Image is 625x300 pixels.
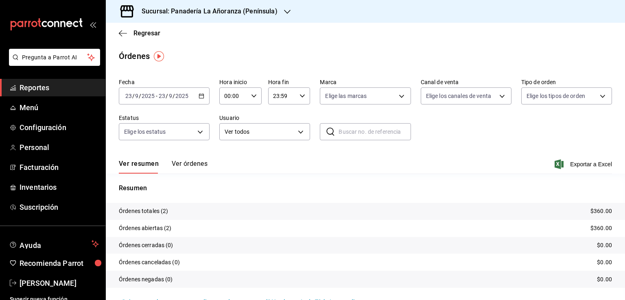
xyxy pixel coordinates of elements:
[119,160,159,174] button: Ver resumen
[139,93,141,99] span: /
[166,93,168,99] span: /
[20,258,99,269] span: Recomienda Parrot
[154,51,164,61] img: Tooltip marker
[124,128,166,136] span: Elige los estatus
[20,142,99,153] span: Personal
[426,92,491,100] span: Elige los canales de venta
[90,21,96,28] button: open_drawer_menu
[133,29,160,37] span: Regresar
[20,202,99,213] span: Suscripción
[219,115,310,121] label: Usuario
[325,92,367,100] span: Elige las marcas
[135,7,278,16] h3: Sucursal: Panadería La Añoranza (Península)
[119,79,210,85] label: Fecha
[20,182,99,193] span: Inventarios
[20,122,99,133] span: Configuración
[339,124,411,140] input: Buscar no. de referencia
[119,183,612,193] p: Resumen
[119,115,210,121] label: Estatus
[20,278,99,289] span: [PERSON_NAME]
[20,102,99,113] span: Menú
[527,92,585,100] span: Elige los tipos de orden
[141,93,155,99] input: ----
[135,93,139,99] input: --
[125,93,132,99] input: --
[119,29,160,37] button: Regresar
[590,207,612,215] p: $360.00
[119,224,172,233] p: Órdenes abiertas (2)
[597,241,612,250] p: $0.00
[119,258,180,267] p: Órdenes canceladas (0)
[20,162,99,173] span: Facturación
[119,50,150,62] div: Órdenes
[20,239,88,249] span: Ayuda
[6,59,100,67] a: Pregunta a Parrot AI
[175,93,189,99] input: ----
[320,79,411,85] label: Marca
[421,79,511,85] label: Canal de venta
[119,160,208,174] div: navigation tabs
[556,159,612,169] button: Exportar a Excel
[590,224,612,233] p: $360.00
[119,241,173,250] p: Órdenes cerradas (0)
[119,275,173,284] p: Órdenes negadas (0)
[132,93,135,99] span: /
[156,93,157,99] span: -
[119,207,168,215] p: Órdenes totales (2)
[158,93,166,99] input: --
[597,275,612,284] p: $0.00
[597,258,612,267] p: $0.00
[22,53,87,62] span: Pregunta a Parrot AI
[173,93,175,99] span: /
[168,93,173,99] input: --
[172,160,208,174] button: Ver órdenes
[9,49,100,66] button: Pregunta a Parrot AI
[521,79,612,85] label: Tipo de orden
[225,128,295,136] span: Ver todos
[20,82,99,93] span: Reportes
[219,79,262,85] label: Hora inicio
[268,79,310,85] label: Hora fin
